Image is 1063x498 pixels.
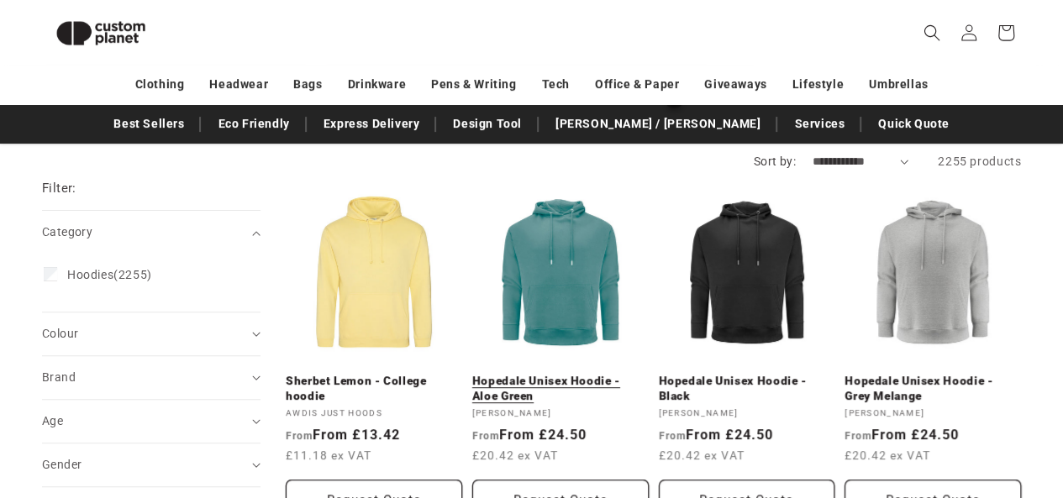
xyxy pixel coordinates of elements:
[782,317,1063,498] iframe: Chat Widget
[753,155,795,168] label: Sort by:
[431,70,516,99] a: Pens & Writing
[209,70,268,99] a: Headwear
[42,370,76,384] span: Brand
[445,109,530,139] a: Design Tool
[42,7,160,60] img: Custom Planet
[209,109,297,139] a: Eco Friendly
[913,14,950,51] summary: Search
[67,267,152,282] span: (2255)
[541,70,569,99] a: Tech
[704,70,766,99] a: Giveaways
[42,400,260,443] summary: Age (0 selected)
[42,414,63,427] span: Age
[42,327,78,340] span: Colour
[786,109,853,139] a: Services
[67,268,113,281] span: Hoodies
[869,70,928,99] a: Umbrellas
[348,70,406,99] a: Drinkware
[659,374,835,403] a: Hopedale Unisex Hoodie - Black
[547,109,769,139] a: [PERSON_NAME] / [PERSON_NAME]
[870,109,958,139] a: Quick Quote
[42,356,260,399] summary: Brand (0 selected)
[595,70,679,99] a: Office & Paper
[315,109,429,139] a: Express Delivery
[105,109,192,139] a: Best Sellers
[42,443,260,486] summary: Gender (0 selected)
[135,70,185,99] a: Clothing
[42,211,260,254] summary: Category (0 selected)
[938,155,1021,168] span: 2255 products
[42,312,260,355] summary: Colour (0 selected)
[293,70,322,99] a: Bags
[792,70,844,99] a: Lifestyle
[286,374,462,403] a: Sherbet Lemon - College hoodie
[472,374,649,403] a: Hopedale Unisex Hoodie - Aloe Green
[42,458,82,471] span: Gender
[42,179,76,198] h2: Filter:
[42,225,92,239] span: Category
